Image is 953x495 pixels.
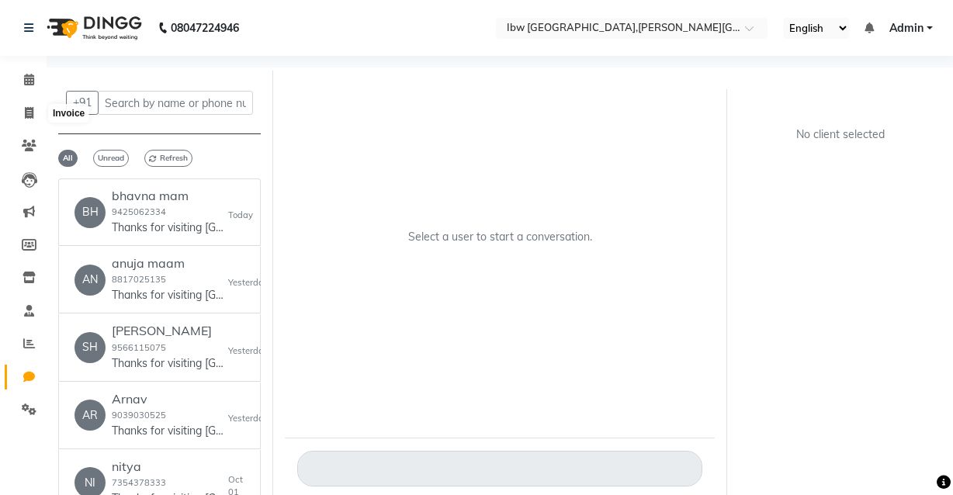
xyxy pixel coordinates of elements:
[112,220,228,236] p: Thanks for visiting [GEOGRAPHIC_DATA].[PERSON_NAME]r bill amount is 900. Please review us on goog...
[112,189,228,203] h6: bhavna mam
[75,265,106,296] div: AN
[171,6,239,50] b: 08047224946
[408,229,592,245] p: Select a user to start a conversation.
[75,332,106,363] div: SH
[112,392,228,407] h6: Arnav
[112,477,166,488] small: 7354378333
[40,6,146,50] img: logo
[112,274,166,285] small: 8817025135
[112,256,228,271] h6: anuja maam
[98,91,253,115] input: Search by name or phone number
[112,206,166,217] small: 9425062334
[112,423,228,439] p: Thanks for visiting [GEOGRAPHIC_DATA].[PERSON_NAME]r bill amount is 400.2. Please review us on go...
[228,276,269,289] small: Yesterday
[112,324,228,338] h6: [PERSON_NAME]
[75,197,106,228] div: BH
[112,287,228,303] p: Thanks for visiting [GEOGRAPHIC_DATA].[PERSON_NAME]r bill amount is 140. Please review us on goog...
[58,150,78,167] span: All
[49,104,88,123] div: Invoice
[228,209,253,222] small: Today
[66,91,99,115] button: +91
[144,150,192,167] span: Refresh
[93,150,129,167] span: Unread
[112,355,228,372] p: Thanks for visiting [GEOGRAPHIC_DATA].[PERSON_NAME]r bill amount is 2560.4. Please review us on g...
[112,342,166,353] small: 9566115075
[75,400,106,431] div: AR
[228,412,269,425] small: Yesterday
[112,459,228,474] h6: nitya
[228,344,269,358] small: Yesterday
[776,126,904,143] div: No client selected
[112,410,166,421] small: 9039030525
[889,20,924,36] span: Admin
